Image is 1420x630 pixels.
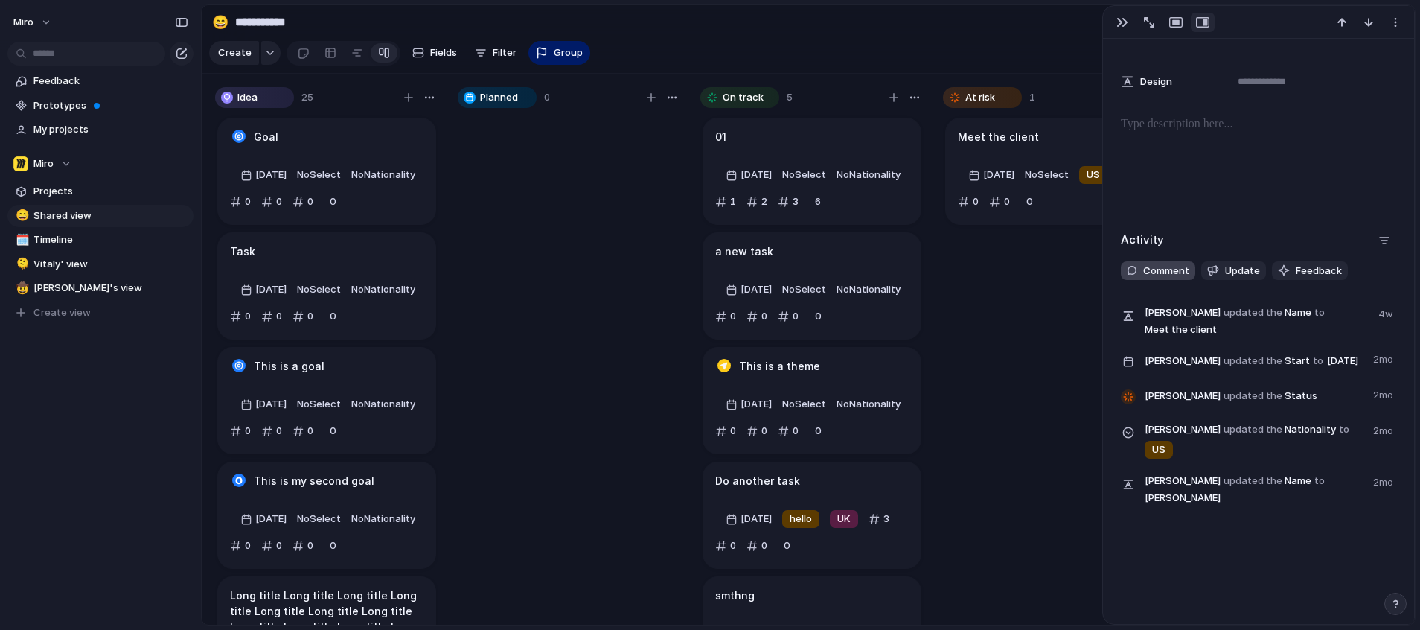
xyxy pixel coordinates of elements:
div: This is a theme[DATE]NoSelectNoNationality0000 [703,347,921,454]
button: miro [7,10,60,34]
span: 6 [809,186,827,209]
span: 0 [730,309,736,324]
button: 😄 [13,209,28,223]
button: NoSelect [778,163,830,187]
span: 0 [761,424,767,439]
span: No Nationality [351,512,415,524]
span: 0 [730,424,736,439]
button: [DATE] [237,163,290,187]
h1: Do another task [715,473,800,489]
span: 4w [1378,304,1396,322]
a: 🗓️Timeline [7,229,194,251]
span: hello [790,512,812,526]
span: to [1314,474,1325,489]
div: This is a goal[DATE]NoSelectNoNationality0000 [217,347,436,454]
span: My projects [33,122,188,137]
span: to [1314,305,1325,320]
span: No Nationality [837,398,901,410]
span: 0 [307,194,313,209]
button: NoSelect [293,163,345,187]
button: 0 [1017,190,1043,214]
span: [DATE] [741,282,772,297]
button: 0 [258,305,286,328]
span: 0 [307,309,313,324]
button: Create view [7,302,194,324]
div: Goal[DATE]NoSelectNoNationality0000 [217,118,436,225]
button: [DATE] [722,163,775,187]
span: 1 [730,194,736,209]
h1: smthng [715,588,755,604]
span: updated the [1224,354,1282,369]
button: 0 [320,305,346,328]
div: a new task[DATE]NoSelectNoNationality0000 [703,232,921,340]
button: 3 [774,190,802,214]
button: [DATE] [237,278,290,302]
span: 0 [324,186,342,209]
button: 0 [258,419,286,443]
button: 0 [774,534,800,558]
span: No Nationality [837,283,901,295]
button: 0 [743,305,771,328]
span: Planned [480,90,518,105]
a: Prototypes [7,95,194,117]
button: 0 [320,534,346,558]
button: 0 [226,305,255,328]
span: [PERSON_NAME] [1145,389,1221,404]
span: 0 [324,530,342,553]
span: 0 [973,194,979,209]
button: NoNationality [348,278,419,302]
div: 😄 [16,207,26,224]
button: 6 [805,190,831,214]
span: [DATE] [255,282,287,297]
button: 0 [289,190,317,214]
span: At risk [965,90,995,105]
button: 0 [258,190,286,214]
button: 3 [865,507,893,531]
span: Prototypes [33,98,188,113]
button: 0 [289,419,317,443]
span: 0 [245,309,251,324]
span: Design [1140,74,1172,89]
button: 0 [320,419,346,443]
span: Nationality [1145,421,1364,460]
button: 2 [743,190,771,214]
span: [PERSON_NAME] [1145,305,1221,320]
a: 🫠Vitaly' view [7,253,194,276]
button: Feedback [1272,261,1348,281]
button: [DATE] [722,507,775,531]
span: 0 [307,538,313,553]
button: NoSelect [293,392,345,416]
button: [DATE] [965,163,1018,187]
a: 🤠[PERSON_NAME]'s view [7,277,194,299]
button: 0 [743,419,771,443]
button: 0 [954,190,982,214]
span: 0 [324,301,342,324]
span: 0 [245,194,251,209]
span: to [1313,354,1323,369]
button: [DATE] [722,392,775,416]
span: 0 [761,538,767,553]
span: 2mo [1373,349,1396,367]
span: 2mo [1373,385,1396,403]
span: No Nationality [837,168,901,180]
a: 😄Shared view [7,205,194,227]
span: Projects [33,184,188,199]
span: 0 [778,530,796,553]
span: 3 [883,512,889,526]
span: 0 [761,309,767,324]
span: Filter [493,45,516,60]
span: 0 [276,538,282,553]
button: NoNationality [833,163,904,187]
span: updated the [1224,422,1282,437]
span: [DATE] [983,168,1014,182]
span: miro [13,15,33,30]
button: Create [209,41,259,65]
button: 0 [289,534,317,558]
a: Feedback [7,70,194,92]
div: 🤠 [16,280,26,297]
button: 0 [226,190,255,214]
span: 0 [276,309,282,324]
span: No Select [782,283,826,295]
